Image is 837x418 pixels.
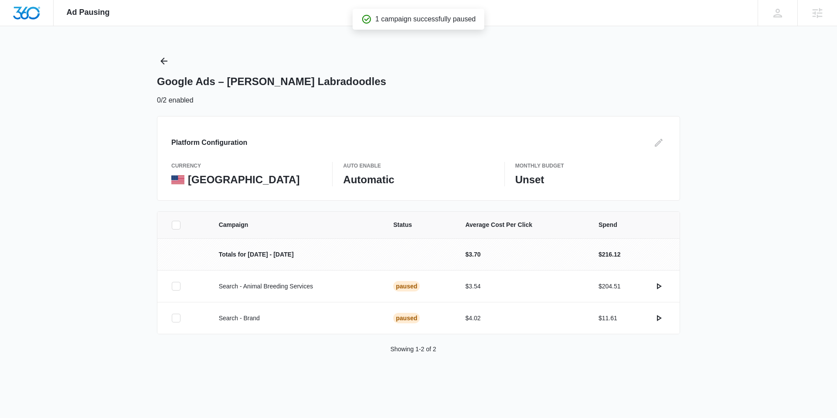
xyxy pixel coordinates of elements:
h3: Platform Configuration [171,137,247,148]
div: Domain Overview [33,51,78,57]
div: Domain: [DOMAIN_NAME] [23,23,96,30]
span: Ad Pausing [67,8,110,17]
span: Status [393,220,444,230]
p: $3.54 [465,282,577,291]
p: Monthly Budget [515,162,666,170]
p: 1 campaign successfully paused [375,14,476,24]
p: $216.12 [599,250,621,259]
p: $204.51 [599,282,621,291]
p: currency [171,162,322,170]
p: $11.61 [599,314,617,323]
p: 0/2 enabled [157,95,194,106]
img: tab_domain_overview_orange.svg [24,51,31,58]
p: [GEOGRAPHIC_DATA] [188,173,299,186]
button: actions.activate [652,311,666,325]
p: Search - Brand [219,314,373,323]
p: Automatic [343,173,493,186]
button: Edit [652,136,666,150]
button: actions.activate [652,279,666,293]
p: Showing 1-2 of 2 [390,345,436,354]
div: v 4.0.25 [24,14,43,21]
img: website_grey.svg [14,23,21,30]
div: Paused [393,281,420,291]
p: $3.70 [465,250,577,259]
h1: Google Ads – [PERSON_NAME] Labradoodles [157,75,386,88]
img: United States [171,175,184,184]
div: Keywords by Traffic [96,51,147,57]
p: Auto Enable [343,162,493,170]
p: Unset [515,173,666,186]
div: Paused [393,313,420,323]
img: tab_keywords_by_traffic_grey.svg [87,51,94,58]
img: logo_orange.svg [14,14,21,21]
button: Back [157,54,171,68]
span: Average Cost Per Click [465,220,577,230]
span: Campaign [219,220,373,230]
p: Search - Animal Breeding Services [219,282,373,291]
p: $4.02 [465,314,577,323]
p: Totals for [DATE] - [DATE] [219,250,373,259]
span: Spend [599,220,666,230]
